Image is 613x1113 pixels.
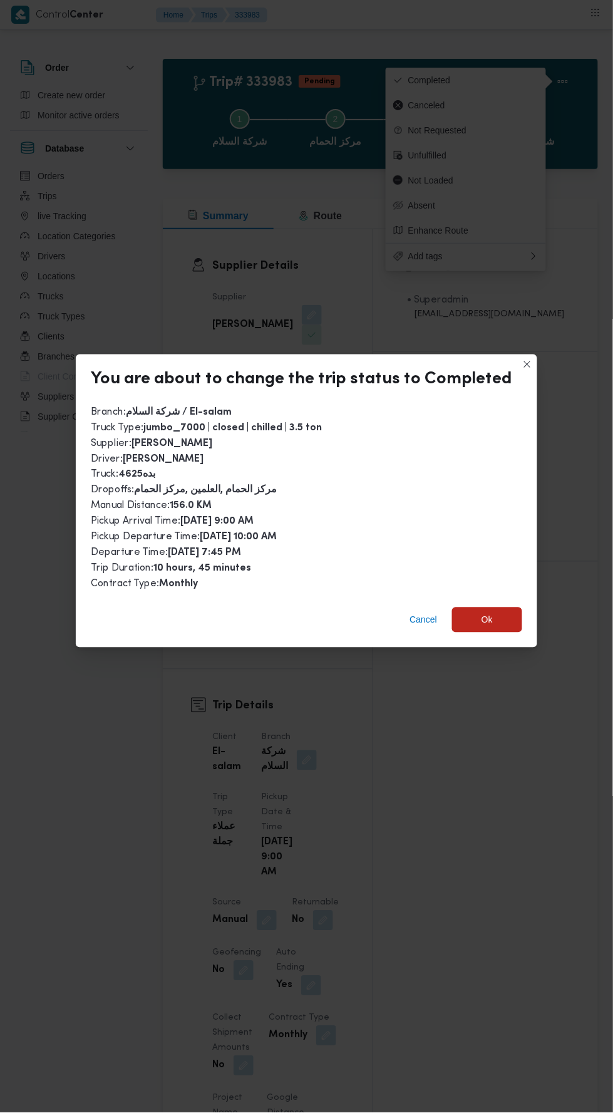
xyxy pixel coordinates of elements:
b: [PERSON_NAME] [123,455,203,464]
b: Monthly [159,580,198,589]
span: Supplier : [91,438,212,448]
b: [DATE] 7:45 PM [168,549,241,558]
span: Cancel [410,613,437,628]
b: 156.0 KM [170,502,212,511]
button: Ok [452,608,522,633]
b: [DATE] 9:00 AM [180,517,254,527]
span: Ok [482,613,493,628]
b: شركة السلام / El-salam [126,408,232,417]
b: [PERSON_NAME] [131,439,212,448]
span: Contract Type : [91,579,198,589]
span: Trip Duration : [91,564,251,574]
span: Driver : [91,454,203,464]
span: Departure Time : [91,548,241,558]
span: Pickup Departure Time : [91,532,277,542]
b: مركز الحمام ,العلمين ,مركز الحمام [134,486,277,495]
span: Branch : [91,407,232,417]
div: You are about to change the trip status to Completed [91,370,512,390]
b: [DATE] 10:00 AM [200,533,277,542]
span: Truck Type : [91,423,322,433]
button: Closes this modal window [520,357,535,372]
span: Pickup Arrival Time : [91,517,254,527]
span: Truck : [91,470,155,480]
b: jumbo_7000 | closed | chilled | 3.5 ton [143,423,322,433]
b: بده4625 [118,470,155,480]
span: Dropoffs : [91,485,277,495]
span: Manual Distance : [91,501,212,511]
b: 10 hours, 45 minutes [153,564,251,574]
button: Cancel [404,608,442,633]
